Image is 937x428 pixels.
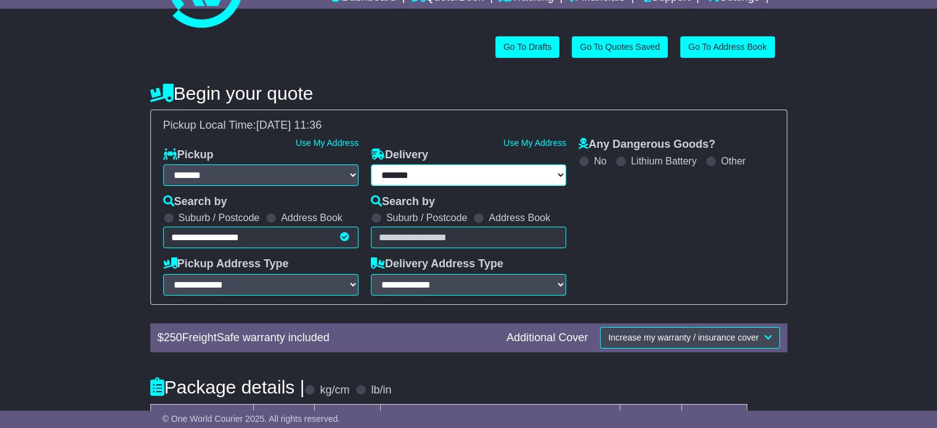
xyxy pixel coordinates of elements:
[281,212,343,224] label: Address Book
[594,155,606,167] label: No
[721,155,745,167] label: Other
[163,148,214,162] label: Pickup
[164,331,182,344] span: 250
[150,377,305,397] h4: Package details |
[256,119,322,131] span: [DATE] 11:36
[495,36,559,58] a: Go To Drafts
[578,138,715,151] label: Any Dangerous Goods?
[489,212,550,224] label: Address Book
[503,138,566,148] a: Use My Address
[163,257,289,271] label: Pickup Address Type
[572,36,668,58] a: Go To Quotes Saved
[163,414,341,424] span: © One World Courier 2025. All rights reserved.
[179,212,260,224] label: Suburb / Postcode
[500,331,594,345] div: Additional Cover
[296,138,359,148] a: Use My Address
[371,257,503,271] label: Delivery Address Type
[600,327,779,349] button: Increase my warranty / insurance cover
[680,36,774,58] a: Go To Address Book
[150,83,787,103] h4: Begin your quote
[371,195,435,209] label: Search by
[371,148,428,162] label: Delivery
[157,119,781,132] div: Pickup Local Time:
[631,155,697,167] label: Lithium Battery
[163,195,227,209] label: Search by
[320,384,349,397] label: kg/cm
[152,331,501,345] div: $ FreightSafe warranty included
[386,212,468,224] label: Suburb / Postcode
[608,333,758,342] span: Increase my warranty / insurance cover
[371,384,391,397] label: lb/in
